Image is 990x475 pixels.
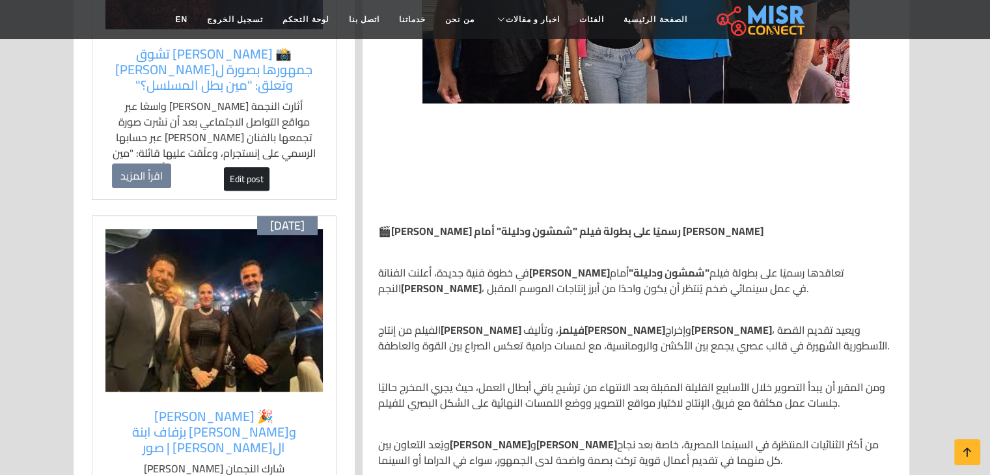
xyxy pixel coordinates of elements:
a: خدماتنا [389,7,435,32]
a: اتصل بنا [339,7,389,32]
p: ويُعد التعاون بين و من أكثر الثنائيات المنتظرة في السينما المصرية، خاصة بعد نجاح كل منهما في تقدي... [378,437,894,468]
a: الفئات [570,7,614,32]
strong: [PERSON_NAME] [401,278,482,298]
p: ومن المقرر أن يبدأ التصوير خلال الأسابيع القليلة المقبلة بعد الانتهاء من ترشيح باقي أبطال العمل، ... [378,379,894,411]
a: لوحة التحكم [273,7,338,32]
img: main.misr_connect [717,3,804,36]
strong: [PERSON_NAME] [529,263,610,282]
a: اقرأ المزيد [112,163,171,188]
strong: [PERSON_NAME] [450,435,530,454]
a: Edit post [224,167,269,191]
p: 🎬 [378,223,894,239]
a: اخبار و مقالات [484,7,570,32]
strong: [PERSON_NAME] رسميًا على بطولة فيلم "شمشون ودليلة" أمام [PERSON_NAME] [391,221,763,241]
strong: [PERSON_NAME] [536,435,617,454]
a: الصفحة الرئيسية [614,7,696,32]
strong: [PERSON_NAME] [691,320,772,340]
p: أثارت النجمة [PERSON_NAME] واسعًا عبر مواقع التواصل الاجتماعي بعد أن نشرت صورة تجمعها بالفنان [PE... [112,98,316,192]
strong: [PERSON_NAME] [584,320,665,340]
p: في خطوة فنية جديدة، أعلنت الفنانة تعاقدها رسميًا على بطولة فيلم أمام النجم ، في عمل سينمائي ضخم ي... [378,265,894,296]
strong: "شمشون ودليلة" [629,263,709,282]
span: [DATE] [270,219,305,233]
span: اخبار و مقالات [505,14,560,25]
strong: [PERSON_NAME] فيلمز [441,320,584,340]
p: الفيلم من إنتاج ، وتأليف وإخراج ، ويعيد تقديم القصة الأسطورية الشهيرة في قالب عصري يجمع بين الأكش... [378,322,894,353]
a: من نحن [435,7,484,32]
a: تسجيل الخروج [197,7,273,32]
a: EN [165,7,197,32]
a: 📸 [PERSON_NAME] تشوق جمهورها بصورة ل[PERSON_NAME] وتعلق: "مين بطل المسلسل؟" [112,46,316,93]
a: 🎉 [PERSON_NAME] و[PERSON_NAME] بزفاف ابنة ال[PERSON_NAME] | صور [112,409,316,455]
